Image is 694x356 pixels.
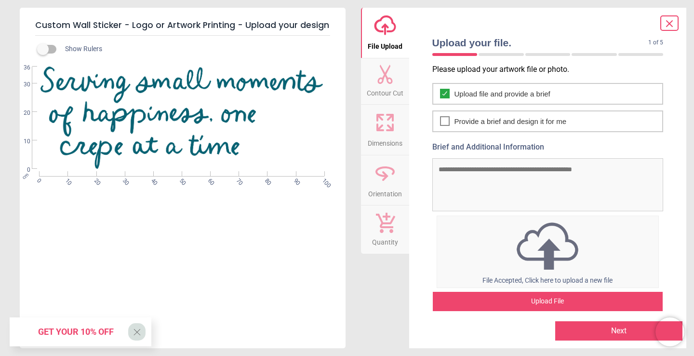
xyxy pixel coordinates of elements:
[361,155,409,205] button: Orientation
[43,43,346,55] div: Show Rulers
[177,177,184,183] span: 50
[361,58,409,105] button: Contour Cut
[361,8,409,58] button: File Upload
[21,172,30,180] span: cm
[35,177,41,183] span: 0
[361,205,409,254] button: Quantity
[263,177,269,183] span: 80
[12,166,30,174] span: 0
[368,185,402,199] span: Orientation
[437,219,659,272] img: upload icon
[64,177,70,183] span: 10
[432,142,664,152] label: Brief and Additional Information
[149,177,155,183] span: 40
[555,321,682,341] button: Next
[432,64,671,75] p: Please upload your artwork file or photo.
[361,105,409,155] button: Dimensions
[12,64,30,72] span: 36
[234,177,240,183] span: 70
[648,39,663,47] span: 1 of 5
[367,84,403,98] span: Contour Cut
[368,37,402,52] span: File Upload
[206,177,212,183] span: 60
[92,177,98,183] span: 20
[292,177,298,183] span: 90
[454,89,550,99] span: Upload file and provide a brief
[120,177,127,183] span: 30
[372,233,398,247] span: Quantity
[12,109,30,117] span: 20
[482,276,613,284] span: File Accepted, Click here to upload a new file
[655,317,684,346] iframe: Brevo live chat
[12,137,30,146] span: 10
[432,36,649,50] span: Upload your file.
[12,81,30,89] span: 30
[433,292,663,311] div: Upload File
[320,177,326,183] span: 100
[454,116,567,126] span: Provide a brief and design it for me
[35,15,330,36] h5: Custom Wall Sticker - Logo or Artwork Printing - Upload your design
[368,134,402,149] span: Dimensions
